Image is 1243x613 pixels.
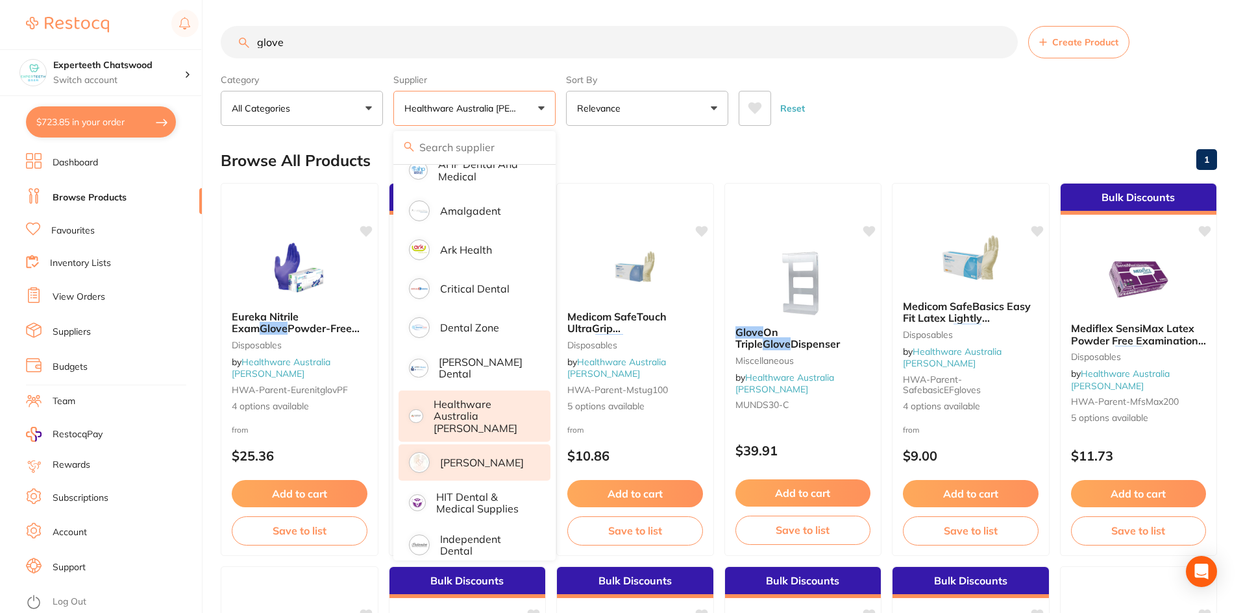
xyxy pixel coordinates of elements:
span: Medicom SafeTouch UltraGrip Latex [567,310,667,347]
a: Support [53,561,86,574]
img: Independent Dental [411,536,428,553]
img: Henry Schein Halas [411,454,428,471]
p: Ark Health [440,244,492,256]
span: HWA-parent-mstug100 [567,384,668,396]
span: from [567,425,584,435]
a: Account [53,526,87,539]
span: 5 options available [1071,412,1207,425]
span: from [232,425,249,435]
img: Medicom SafeTouch UltraGrip Latex Glove 100/Box [593,235,677,300]
a: Suppliers [53,326,91,339]
span: s 100/Box [981,324,1031,337]
span: RestocqPay [53,428,103,441]
p: Healthware Australia [PERSON_NAME] [434,398,533,434]
a: Restocq Logo [26,10,109,40]
h4: Experteeth Chatswood [53,59,184,72]
div: Open Intercom Messenger [1186,556,1217,587]
button: Log Out [26,592,198,613]
p: $39.91 [735,443,871,458]
a: Healthware Australia [PERSON_NAME] [567,356,666,379]
small: Disposables [1071,352,1207,362]
span: Dispenser [791,337,840,350]
small: Disposables [903,330,1039,340]
h2: Browse All Products [221,152,371,170]
em: Glove [1115,346,1143,359]
img: Erskine Dental [411,361,426,376]
span: by [735,372,834,395]
p: Critical Dental [440,283,510,294]
span: On Triple [735,326,778,350]
p: Dental Zone [440,322,499,333]
p: Switch account [53,74,184,87]
button: Add to cart [232,480,367,507]
button: Save to list [1071,516,1207,545]
button: $723.85 in your order [26,106,176,138]
a: 1 [1196,147,1217,173]
a: Healthware Australia [PERSON_NAME] [1071,368,1170,391]
button: Save to list [903,516,1039,545]
a: Dashboard [53,156,98,169]
span: HWA-parent-safebasicEFgloves [903,374,981,396]
img: HIT Dental & Medical Supplies [411,496,424,509]
input: Search Products [221,26,1018,58]
div: Bulk Discounts [389,184,546,215]
img: AHP Dental and Medical [411,163,426,178]
div: Bulk Discounts [557,567,713,598]
span: Eureka Nitrile Exam [232,310,299,335]
p: $9.00 [903,448,1039,463]
a: Budgets [53,361,88,374]
span: Create Product [1052,37,1118,47]
p: Amalgadent [440,205,501,217]
div: Bulk Discounts [1061,184,1217,215]
b: Mediflex SensiMax Latex Powder Free Examination Textured Gloves 200/Box [1071,322,1207,346]
a: Team [53,395,75,408]
span: 4 options available [232,400,367,413]
p: HIT Dental & Medical Supplies [436,491,532,515]
label: Sort By [566,74,728,86]
a: Healthware Australia [PERSON_NAME] [903,346,1002,369]
button: Create Product [1028,26,1129,58]
p: AHP Dental and Medical [438,158,532,182]
button: Relevance [566,91,728,126]
img: GloveOn Triple Glove Dispenser [761,251,845,316]
span: MUNDS30-C [735,399,789,411]
div: Bulk Discounts [389,567,546,598]
img: Ark Health [411,241,428,258]
span: 5 options available [567,400,703,413]
b: GloveOn Triple Glove Dispenser [735,326,871,350]
button: Add to cart [1071,480,1207,507]
em: Glove [763,337,791,350]
button: Save to list [735,516,871,544]
img: Healthware Australia Ridley [411,411,421,422]
button: Add to cart [567,480,703,507]
a: Subscriptions [53,492,108,505]
a: Log Out [53,595,86,608]
button: Reset [776,91,809,126]
a: Rewards [53,459,90,472]
button: Save to list [567,516,703,545]
p: Independent Dental [440,533,532,557]
div: Bulk Discounts [892,567,1049,598]
small: Disposables [567,340,703,350]
p: $11.73 [1071,448,1207,463]
img: RestocqPay [26,427,42,442]
span: by [567,356,666,379]
b: Medicom SafeBasics Easy Fit Latex Lightly Powdered Gloves 100/Box [903,300,1039,324]
a: Browse Products [53,191,127,204]
button: Add to cart [735,479,871,507]
img: Mediflex SensiMax Latex Powder Free Examination Textured Gloves 200/Box [1096,247,1181,312]
a: Healthware Australia [PERSON_NAME] [232,356,330,379]
span: by [232,356,330,379]
span: HWA-parent-MfsMax200 [1071,396,1179,407]
span: from [903,425,920,435]
p: [PERSON_NAME] Dental [439,356,532,380]
span: Mediflex SensiMax Latex Powder Free Examination Textured [1071,322,1206,359]
p: $10.86 [567,448,703,463]
span: Medicom SafeBasics Easy Fit Latex Lightly Powdered [903,300,1031,337]
p: Relevance [577,102,626,115]
label: Category [221,74,383,86]
button: Add to cart [903,480,1039,507]
a: Healthware Australia [PERSON_NAME] [735,372,834,395]
button: All Categories [221,91,383,126]
img: Amalgadent [411,202,428,219]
